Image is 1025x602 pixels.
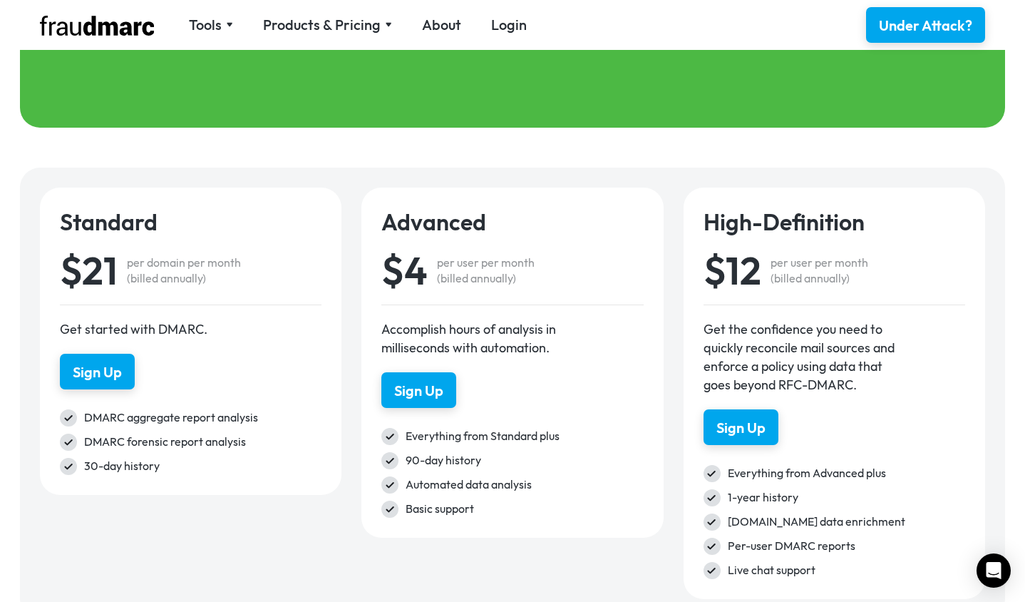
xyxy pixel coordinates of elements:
[406,452,643,469] div: 90-day history
[728,562,965,579] div: Live chat support
[263,15,392,35] div: Products & Pricing
[189,15,222,35] div: Tools
[127,255,241,286] div: per domain per month (billed annually)
[189,15,233,35] div: Tools
[381,372,456,408] a: Sign Up
[704,251,761,290] div: $12
[437,255,535,286] div: per user per month (billed annually)
[381,251,427,290] div: $4
[394,381,443,401] div: Sign Up
[60,251,117,290] div: $21
[704,320,896,394] div: Get the confidence you need to quickly reconcile mail sources and enforce a policy using data tha...
[728,465,965,482] div: Everything from Advanced plus
[728,489,965,506] div: 1-year history
[866,7,985,43] a: Under Attack?
[381,320,574,357] div: Accomplish hours of analysis in milliseconds with automation.
[491,15,527,35] a: Login
[728,538,965,555] div: Per-user DMARC reports
[406,501,643,518] div: Basic support
[977,553,1011,588] div: Open Intercom Messenger
[704,409,778,445] a: Sign Up
[406,476,643,494] div: Automated data analysis
[73,362,122,382] div: Sign Up
[263,15,381,35] div: Products & Pricing
[84,458,321,475] div: 30-day history
[60,354,135,389] a: Sign Up
[771,255,868,286] div: per user per month (billed annually)
[879,16,972,36] div: Under Attack?
[84,434,321,451] div: DMARC forensic report analysis
[84,409,321,427] div: DMARC aggregate report analysis
[406,428,643,445] div: Everything from Standard plus
[716,418,766,438] div: Sign Up
[704,208,965,236] h4: High-Definition
[60,320,252,339] div: Get started with DMARC.
[422,15,461,35] a: About
[381,208,643,236] h4: Advanced
[60,208,321,236] h4: Standard
[728,514,965,531] div: [DOMAIN_NAME] data enrichment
